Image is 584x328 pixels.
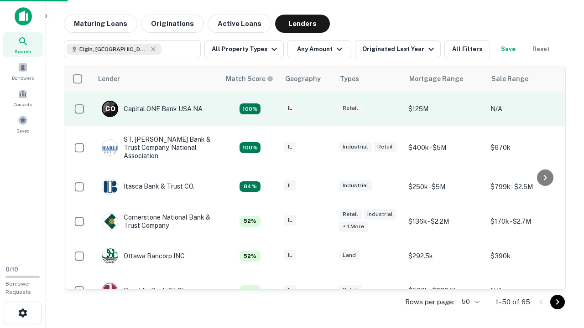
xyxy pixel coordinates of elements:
img: picture [102,140,118,155]
div: Retail [339,103,362,113]
span: 0 / 10 [5,266,18,273]
div: IL [284,142,296,152]
td: $799k - $2.5M [486,169,568,204]
td: $170k - $2.7M [486,204,568,239]
div: Capitalize uses an advanced AI algorithm to match your search with the best lender. The match sco... [240,103,261,114]
button: Reset [527,40,556,58]
td: $670k [486,126,568,169]
div: Capitalize uses an advanced AI algorithm to match your search with the best lender. The match sco... [240,216,261,227]
th: Lender [93,66,220,92]
span: Saved [16,127,30,134]
div: Industrial [339,142,372,152]
div: Capitalize uses an advanced AI algorithm to match your search with the best lender. The match sco... [240,142,261,153]
a: Search [3,32,43,57]
td: $390k [486,239,568,273]
div: Capital ONE Bank USA NA [102,101,203,117]
div: Sale Range [491,73,528,84]
td: $125M [404,92,486,126]
th: Mortgage Range [404,66,486,92]
td: $500k - $880.5k [404,273,486,308]
div: Types [340,73,359,84]
span: Search [15,48,31,55]
td: N/A [486,92,568,126]
div: IL [284,180,296,191]
div: Ottawa Bancorp INC [102,248,185,264]
td: $136k - $2.2M [404,204,486,239]
button: Originated Last Year [355,40,441,58]
td: $400k - $5M [404,126,486,169]
div: 50 [458,295,481,308]
div: Retail [374,142,396,152]
button: Maturing Loans [64,15,137,33]
th: Geography [280,66,334,92]
div: Mortgage Range [409,73,463,84]
div: Retail [339,209,362,220]
span: Elgin, [GEOGRAPHIC_DATA], [GEOGRAPHIC_DATA] [79,45,148,53]
div: IL [284,215,296,225]
button: All Property Types [204,40,284,58]
a: Contacts [3,85,43,110]
p: Rows per page: [405,297,454,307]
h6: Match Score [226,74,271,84]
button: Any Amount [287,40,351,58]
div: Capitalize uses an advanced AI algorithm to match your search with the best lender. The match sco... [240,181,261,192]
a: Saved [3,112,43,136]
div: IL [284,285,296,295]
button: Active Loans [208,15,271,33]
div: + 1 more [339,221,368,232]
a: Borrowers [3,59,43,83]
th: Sale Range [486,66,568,92]
div: Originated Last Year [362,44,437,55]
div: Itasca Bank & Trust CO. [102,179,194,195]
div: Industrial [364,209,396,220]
button: Go to next page [550,295,565,309]
div: Cornerstone National Bank & Trust Company [102,213,211,230]
div: Capitalize uses an advanced AI algorithm to match your search with the best lender. The match sco... [240,285,261,296]
img: capitalize-icon.png [15,7,32,26]
p: C O [105,104,115,114]
div: IL [284,103,296,113]
div: Retail [339,285,362,295]
button: Save your search to get updates of matches that match your search criteria. [494,40,523,58]
div: IL [284,250,296,261]
img: picture [102,179,118,195]
button: All Filters [444,40,490,58]
img: picture [102,248,118,264]
div: Lender [98,73,120,84]
div: Industrial [339,180,372,191]
th: Capitalize uses an advanced AI algorithm to match your search with the best lender. The match sco... [220,66,280,92]
div: Geography [285,73,321,84]
iframe: Chat Widget [538,255,584,299]
div: Capitalize uses an advanced AI algorithm to match your search with the best lender. The match sco... [226,74,273,84]
td: $250k - $5M [404,169,486,204]
button: Originations [141,15,204,33]
img: picture [102,283,118,298]
th: Types [334,66,404,92]
div: Republic Bank Of Chicago [102,282,202,299]
td: $292.5k [404,239,486,273]
p: 1–50 of 65 [495,297,530,307]
span: Borrowers [12,74,34,82]
span: Borrower Requests [5,281,31,295]
span: Contacts [14,101,32,108]
td: N/A [486,273,568,308]
img: picture [102,214,118,229]
button: Lenders [275,15,330,33]
div: Land [339,250,360,261]
div: ST. [PERSON_NAME] Bank & Trust Company, National Association [102,135,211,160]
div: Capitalize uses an advanced AI algorithm to match your search with the best lender. The match sco... [240,251,261,261]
